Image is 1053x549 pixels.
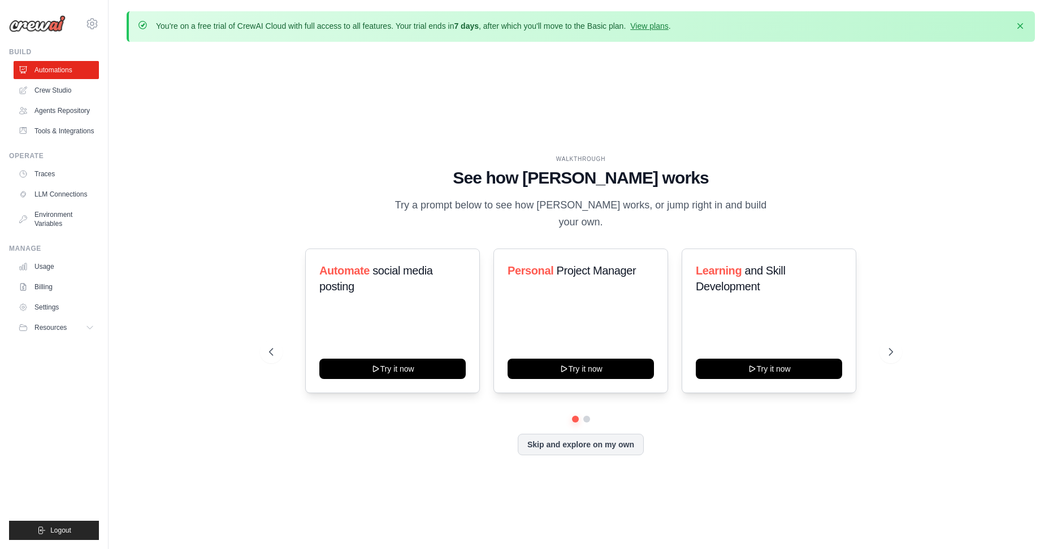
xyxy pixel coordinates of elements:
div: Manage [9,244,99,253]
a: Crew Studio [14,81,99,99]
div: Operate [9,151,99,160]
a: Tools & Integrations [14,122,99,140]
button: Skip and explore on my own [518,434,644,455]
span: Logout [50,526,71,535]
a: Automations [14,61,99,79]
span: Personal [508,264,553,277]
span: social media posting [319,264,433,293]
a: Environment Variables [14,206,99,233]
button: Resources [14,319,99,337]
span: Automate [319,264,370,277]
div: WALKTHROUGH [269,155,893,163]
a: Traces [14,165,99,183]
a: Usage [14,258,99,276]
img: Logo [9,15,66,32]
p: You're on a free trial of CrewAI Cloud with full access to all features. Your trial ends in , aft... [156,20,671,32]
div: Build [9,47,99,56]
strong: 7 days [454,21,479,30]
button: Try it now [319,359,466,379]
a: LLM Connections [14,185,99,203]
span: Project Manager [556,264,636,277]
button: Try it now [696,359,842,379]
h1: See how [PERSON_NAME] works [269,168,893,188]
a: Billing [14,278,99,296]
a: Agents Repository [14,102,99,120]
button: Try it now [508,359,654,379]
span: and Skill Development [696,264,785,293]
span: Resources [34,323,67,332]
p: Try a prompt below to see how [PERSON_NAME] works, or jump right in and build your own. [391,197,771,230]
a: View plans [630,21,668,30]
span: Learning [696,264,742,277]
button: Logout [9,521,99,540]
a: Settings [14,298,99,316]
